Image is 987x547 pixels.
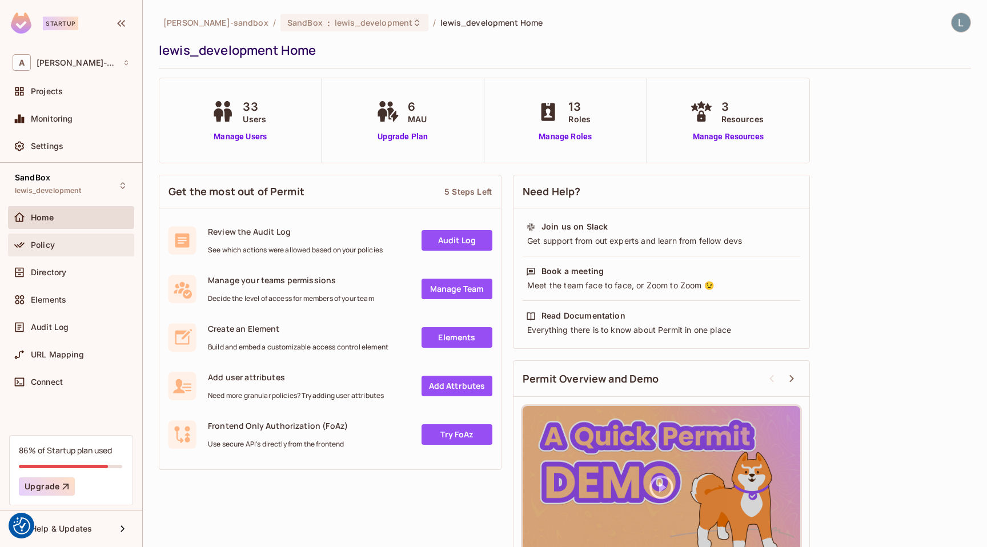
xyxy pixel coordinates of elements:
[568,113,591,125] span: Roles
[721,113,764,125] span: Resources
[422,279,492,299] a: Manage Team
[444,186,492,197] div: 5 Steps Left
[31,114,73,123] span: Monitoring
[526,235,797,247] div: Get support from out experts and learn from fellow devs
[208,391,384,400] span: Need more granular policies? Try adding user attributes
[422,230,492,251] a: Audit Log
[273,17,276,28] li: /
[163,17,268,28] span: the active workspace
[13,54,31,71] span: A
[374,131,432,143] a: Upgrade Plan
[208,343,388,352] span: Build and embed a customizable access control element
[168,184,304,199] span: Get the most out of Permit
[31,377,63,387] span: Connect
[287,17,323,28] span: SandBox
[159,42,965,59] div: lewis_development Home
[31,142,63,151] span: Settings
[208,420,348,431] span: Frontend Only Authorization (FoAz)
[526,324,797,336] div: Everything there is to know about Permit in one place
[721,98,764,115] span: 3
[408,113,427,125] span: MAU
[208,275,374,285] span: Manage your teams permissions
[31,87,63,96] span: Projects
[31,295,66,304] span: Elements
[31,268,66,277] span: Directory
[433,17,436,28] li: /
[31,240,55,250] span: Policy
[208,294,374,303] span: Decide the level of access for members of your team
[31,524,92,533] span: Help & Updates
[208,323,388,334] span: Create an Element
[13,517,30,534] img: Revisit consent button
[541,221,608,232] div: Join us on Slack
[526,280,797,291] div: Meet the team face to face, or Zoom to Zoom 😉
[335,17,412,28] span: lewis_development
[31,213,54,222] span: Home
[687,131,769,143] a: Manage Resources
[422,424,492,445] a: Try FoAz
[208,246,383,255] span: See which actions were allowed based on your policies
[523,372,659,386] span: Permit Overview and Demo
[208,372,384,383] span: Add user attributes
[208,440,348,449] span: Use secure API's directly from the frontend
[37,58,117,67] span: Workspace: alex-trustflight-sandbox
[568,98,591,115] span: 13
[15,173,50,182] span: SandBox
[541,266,604,277] div: Book a meeting
[11,13,31,34] img: SReyMgAAAABJRU5ErkJggg==
[208,226,383,237] span: Review the Audit Log
[440,17,543,28] span: lewis_development Home
[208,131,272,143] a: Manage Users
[243,98,266,115] span: 33
[31,350,84,359] span: URL Mapping
[19,477,75,496] button: Upgrade
[31,323,69,332] span: Audit Log
[327,18,331,27] span: :
[15,186,82,195] span: lewis_development
[43,17,78,30] div: Startup
[243,113,266,125] span: Users
[422,376,492,396] a: Add Attrbutes
[19,445,112,456] div: 86% of Startup plan used
[422,327,492,348] a: Elements
[541,310,625,321] div: Read Documentation
[408,98,427,115] span: 6
[523,184,581,199] span: Need Help?
[13,517,30,534] button: Consent Preferences
[952,13,970,32] img: Lewis Youl
[534,131,596,143] a: Manage Roles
